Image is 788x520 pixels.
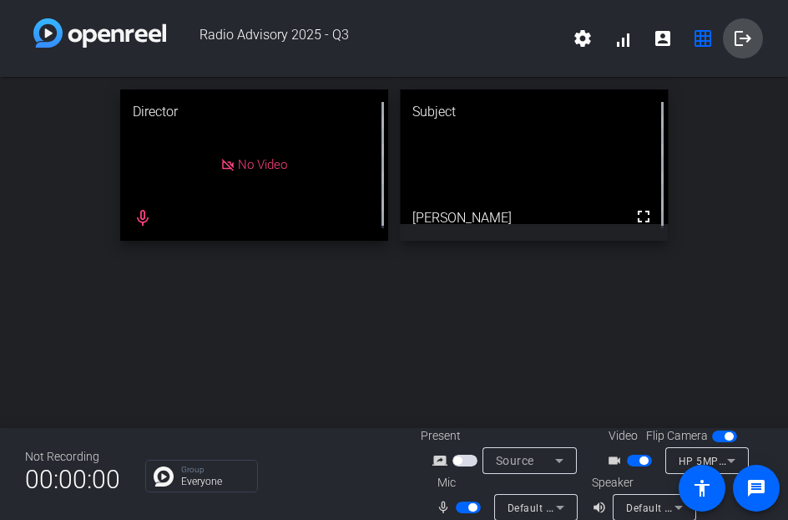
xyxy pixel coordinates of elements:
[238,157,287,172] span: No Video
[653,28,673,48] mat-icon: account_box
[166,18,563,59] span: Radio Advisory 2025 - Q3
[436,497,456,517] mat-icon: mic_none
[609,427,638,445] span: Video
[592,497,612,517] mat-icon: volume_up
[573,28,593,48] mat-icon: settings
[432,451,452,471] mat-icon: screen_share_outline
[181,466,249,474] p: Group
[607,451,627,471] mat-icon: videocam_outline
[646,427,708,445] span: Flip Camera
[181,477,249,487] p: Everyone
[400,89,668,135] div: Subject
[634,206,654,227] mat-icon: fullscreen
[421,474,588,492] div: Mic
[120,89,388,135] div: Director
[25,448,120,466] div: Not Recording
[421,427,588,445] div: Present
[733,28,753,48] mat-icon: logout
[33,18,166,48] img: white-gradient.svg
[592,474,692,492] div: Speaker
[508,501,701,514] span: Default - Microphone (Realtek(R) Audio)
[603,18,643,59] button: signal_cellular_alt
[692,478,712,498] mat-icon: accessibility
[496,454,534,467] span: Source
[25,459,120,500] span: 00:00:00
[693,28,713,48] mat-icon: grid_on
[154,466,174,487] img: Chat Icon
[746,478,766,498] mat-icon: message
